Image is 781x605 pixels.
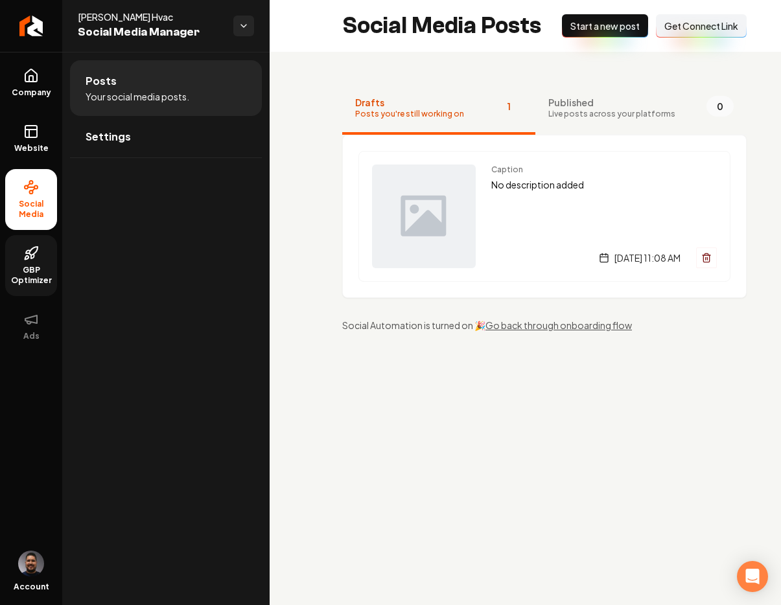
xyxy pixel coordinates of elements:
[614,251,681,264] span: [DATE] 11:08 AM
[562,14,648,38] button: Start a new post
[78,23,223,41] span: Social Media Manager
[19,16,43,36] img: Rebolt Logo
[78,10,223,23] span: [PERSON_NAME] Hvac
[548,96,675,109] span: Published
[6,87,56,98] span: Company
[495,96,522,117] span: 1
[355,96,464,109] span: Drafts
[5,265,57,286] span: GBP Optimizer
[5,301,57,352] button: Ads
[5,199,57,220] span: Social Media
[491,165,717,175] span: Caption
[5,58,57,108] a: Company
[664,19,738,32] span: Get Connect Link
[5,113,57,164] a: Website
[342,83,535,135] button: DraftsPosts you're still working on1
[18,551,44,576] img: Daniel Humberto Ortega Celis
[86,129,131,144] span: Settings
[14,582,49,592] span: Account
[86,90,189,103] span: Your social media posts.
[5,235,57,296] a: GBP Optimizer
[491,177,717,192] p: No description added
[535,83,747,135] button: PublishedLive posts across your platforms0
[656,14,747,38] button: Get Connect Link
[372,165,476,268] img: Post preview
[18,551,44,576] button: Open user button
[342,83,747,135] nav: Tabs
[70,116,262,157] a: Settings
[18,331,45,341] span: Ads
[570,19,640,32] span: Start a new post
[485,319,632,331] a: Go back through onboarding flow
[86,73,117,89] span: Posts
[342,13,541,39] h2: Social Media Posts
[358,151,730,282] a: Post previewCaptionNo description added[DATE] 11:08 AM
[706,96,734,117] span: 0
[355,109,464,119] span: Posts you're still working on
[548,109,675,119] span: Live posts across your platforms
[342,319,485,331] span: Social Automation is turned on 🎉
[9,143,54,154] span: Website
[737,561,768,592] div: Open Intercom Messenger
